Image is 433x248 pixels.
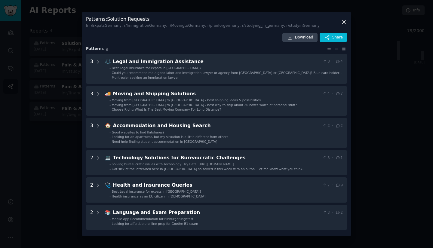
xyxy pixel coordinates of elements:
span: Could you recommend me a good labor and immigration lawyer or agency from [GEOGRAPHIC_DATA] or [G... [112,71,343,79]
span: 💻 [105,155,111,161]
div: 2 [90,209,93,226]
div: 3 [90,90,93,112]
span: Moving from [GEOGRAPHIC_DATA] to [GEOGRAPHIC_DATA] - best shipping ideas & possibilities [112,98,261,102]
span: · [332,183,333,188]
span: 2 [335,210,343,216]
div: Legal and Immigration Assistance [113,58,320,66]
div: - [109,75,111,80]
span: 🚚 [105,91,111,96]
div: - [109,194,111,198]
div: - [109,135,111,139]
span: Best Legal insurance for expats in [GEOGRAPHIC_DATA]? [112,190,201,193]
div: Moving and Shipping Solutions [113,90,320,98]
button: Share [320,33,347,42]
a: Download [282,33,318,42]
div: - [109,217,111,221]
span: Looking for an apartment, but my situation is a little different from others [112,135,229,139]
span: · [332,59,333,64]
span: Looking for affordable online prep for Goethe B1 exam [112,222,198,225]
div: Health and Insurance Queries [113,182,320,189]
span: Moving from [GEOGRAPHIC_DATA] to [GEOGRAPHIC_DATA] - best way to ship about 20 boxes worth of per... [112,103,297,107]
span: Got sick of the letter-hell here in [GEOGRAPHIC_DATA] so solved it this week with an ai tool. Let... [112,167,304,171]
div: - [109,98,111,102]
span: Solving bureaucratic issues with Technology! Try Beta: [URL][DOMAIN_NAME] [112,162,234,166]
div: In r/ExpatsGermany, r/ImmigrationGermany, r/MovingtoGermany, r/planforgermany, r/studying_in_germ... [86,23,320,29]
div: Language and Exam Preparation [113,209,320,216]
span: Download [295,35,313,40]
span: Share [332,35,343,40]
div: 2 [90,154,93,171]
span: 9 [335,183,343,188]
div: Accommodation and Housing Search [113,122,320,130]
div: - [109,66,111,70]
span: Good websites to find flatshares? [112,130,164,134]
div: - [109,103,111,107]
h3: Patterns : Solution Requests [86,16,320,29]
span: Best Legal insurance for expats in [GEOGRAPHIC_DATA]? [112,66,201,70]
span: Montrealer seeking an immigration lawyer [112,76,179,79]
div: - [109,167,111,171]
span: Pattern s [86,46,104,52]
span: 3 [322,123,330,129]
span: Choose Right: What Is The Best Moving Company For Long Distance? [112,108,221,111]
div: - [109,71,111,75]
span: 4 [322,91,330,96]
span: 1 [335,155,343,161]
div: - [109,189,111,194]
div: 3 [90,122,93,144]
span: 4 [335,59,343,64]
span: 3 [322,155,330,161]
div: Technology Solutions for Bureaucratic Challenges [113,154,320,162]
span: Health insurance as an EU citizen in [DEMOGRAPHIC_DATA] [112,194,206,198]
span: 🩺 [105,182,111,188]
span: Need help finding student accommodation in [GEOGRAPHIC_DATA] [112,140,217,143]
span: 8 [322,59,330,64]
span: 2 [335,123,343,129]
span: 🏠 [105,123,111,128]
span: 7 [335,91,343,96]
span: · [332,91,333,96]
div: 3 [90,58,93,80]
span: · [332,155,333,161]
div: - [109,130,111,134]
div: - [109,222,111,226]
span: 📚 [105,210,111,215]
span: · [332,123,333,129]
span: Mobile App Recommendation for Einbürgerungstest [112,217,194,221]
span: 7 [322,183,330,188]
span: 6 [106,48,108,51]
div: - [109,107,111,112]
div: 2 [90,182,93,198]
span: ⚖️ [105,59,111,64]
span: · [332,210,333,216]
span: 3 [322,210,330,216]
div: - [109,139,111,144]
div: - [109,162,111,166]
